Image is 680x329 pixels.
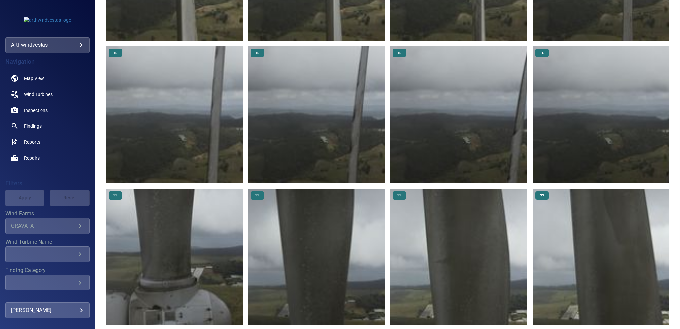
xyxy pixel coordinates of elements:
[5,102,90,118] a: inspections noActive
[251,193,263,198] span: SS
[5,275,90,290] div: Finding Category
[109,51,121,55] span: TE
[5,86,90,102] a: windturbines noActive
[11,223,76,229] div: GRAVATA
[11,40,84,50] div: arthwindvestas
[24,107,48,114] span: Inspections
[5,180,90,187] h4: Filters
[24,155,40,161] span: Repairs
[5,37,90,53] div: arthwindvestas
[24,123,42,129] span: Findings
[5,246,90,262] div: Wind Turbine Name
[251,51,263,55] span: TE
[5,150,90,166] a: repairs noActive
[5,211,90,216] label: Wind Farms
[5,268,90,273] label: Finding Category
[5,70,90,86] a: map noActive
[5,134,90,150] a: reports noActive
[11,305,84,316] div: [PERSON_NAME]
[5,239,90,245] label: Wind Turbine Name
[24,91,53,98] span: Wind Turbines
[536,51,548,55] span: TE
[393,51,405,55] span: TE
[5,58,90,65] h4: Navigation
[24,75,44,82] span: Map View
[24,139,40,145] span: Reports
[5,218,90,234] div: Wind Farms
[24,17,71,23] img: arthwindvestas-logo
[536,193,548,198] span: SS
[109,193,121,198] span: SS
[393,193,405,198] span: SS
[5,118,90,134] a: findings noActive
